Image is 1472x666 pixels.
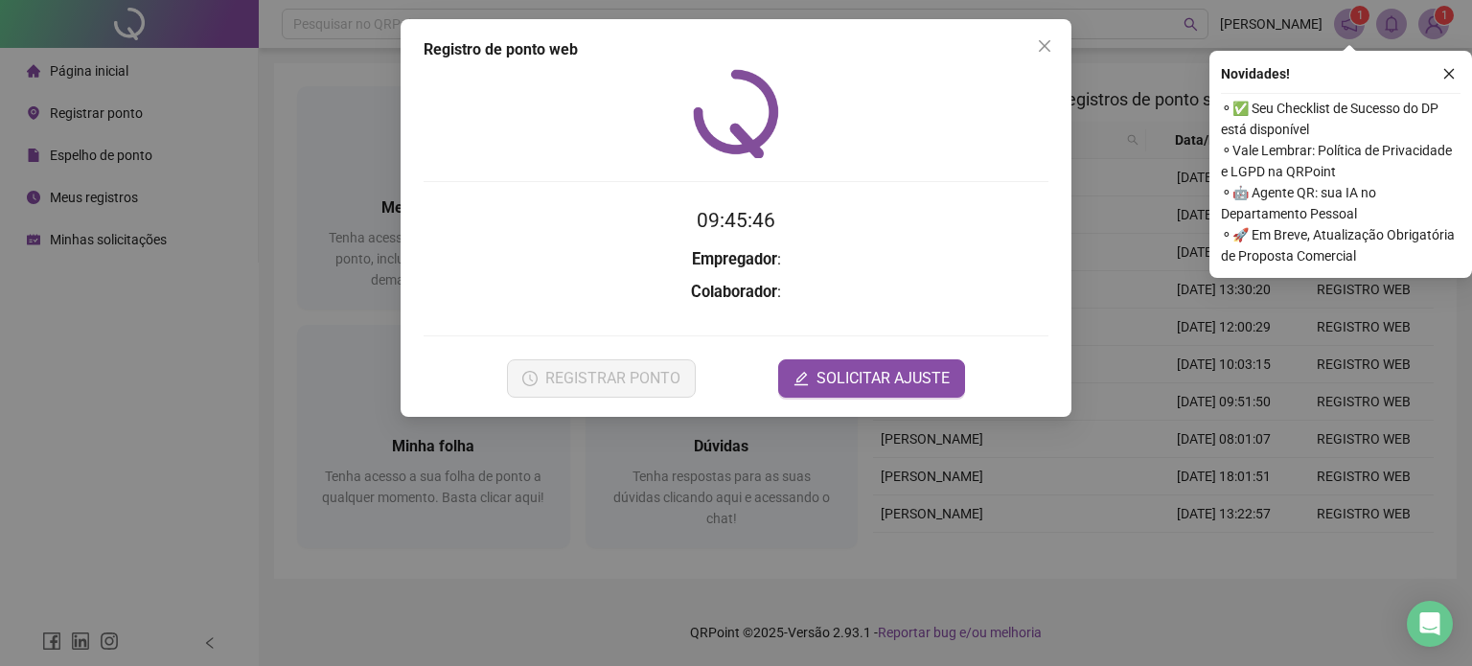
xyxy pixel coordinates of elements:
[1407,601,1453,647] div: Open Intercom Messenger
[424,38,1048,61] div: Registro de ponto web
[1221,182,1460,224] span: ⚬ 🤖 Agente QR: sua IA no Departamento Pessoal
[507,359,696,398] button: REGISTRAR PONTO
[424,280,1048,305] h3: :
[793,371,809,386] span: edit
[778,359,965,398] button: editSOLICITAR AJUSTE
[1037,38,1052,54] span: close
[1221,224,1460,266] span: ⚬ 🚀 Em Breve, Atualização Obrigatória de Proposta Comercial
[1029,31,1060,61] button: Close
[692,250,777,268] strong: Empregador
[691,283,777,301] strong: Colaborador
[693,69,779,158] img: QRPoint
[697,209,775,232] time: 09:45:46
[1221,63,1290,84] span: Novidades !
[424,247,1048,272] h3: :
[816,367,950,390] span: SOLICITAR AJUSTE
[1442,67,1456,80] span: close
[1221,98,1460,140] span: ⚬ ✅ Seu Checklist de Sucesso do DP está disponível
[1221,140,1460,182] span: ⚬ Vale Lembrar: Política de Privacidade e LGPD na QRPoint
